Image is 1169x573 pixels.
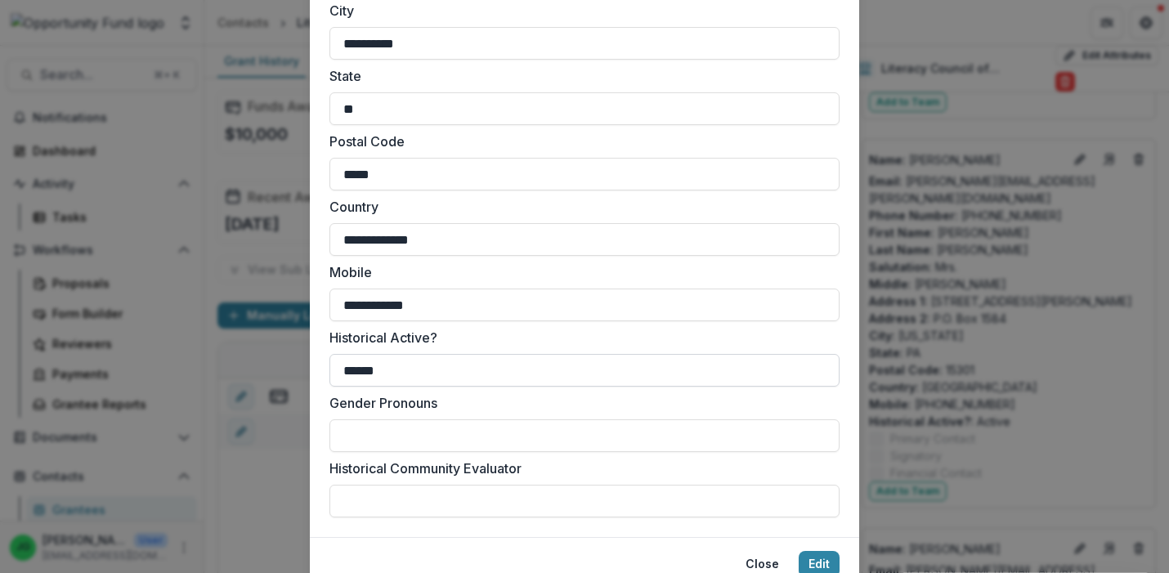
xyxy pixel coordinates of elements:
label: Postal Code [329,132,830,151]
label: Historical Community Evaluator [329,459,830,478]
label: Historical Active? [329,328,830,347]
label: City [329,1,830,20]
label: Mobile [329,262,830,282]
label: State [329,66,830,86]
label: Gender Pronouns [329,393,830,413]
label: Country [329,197,830,217]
